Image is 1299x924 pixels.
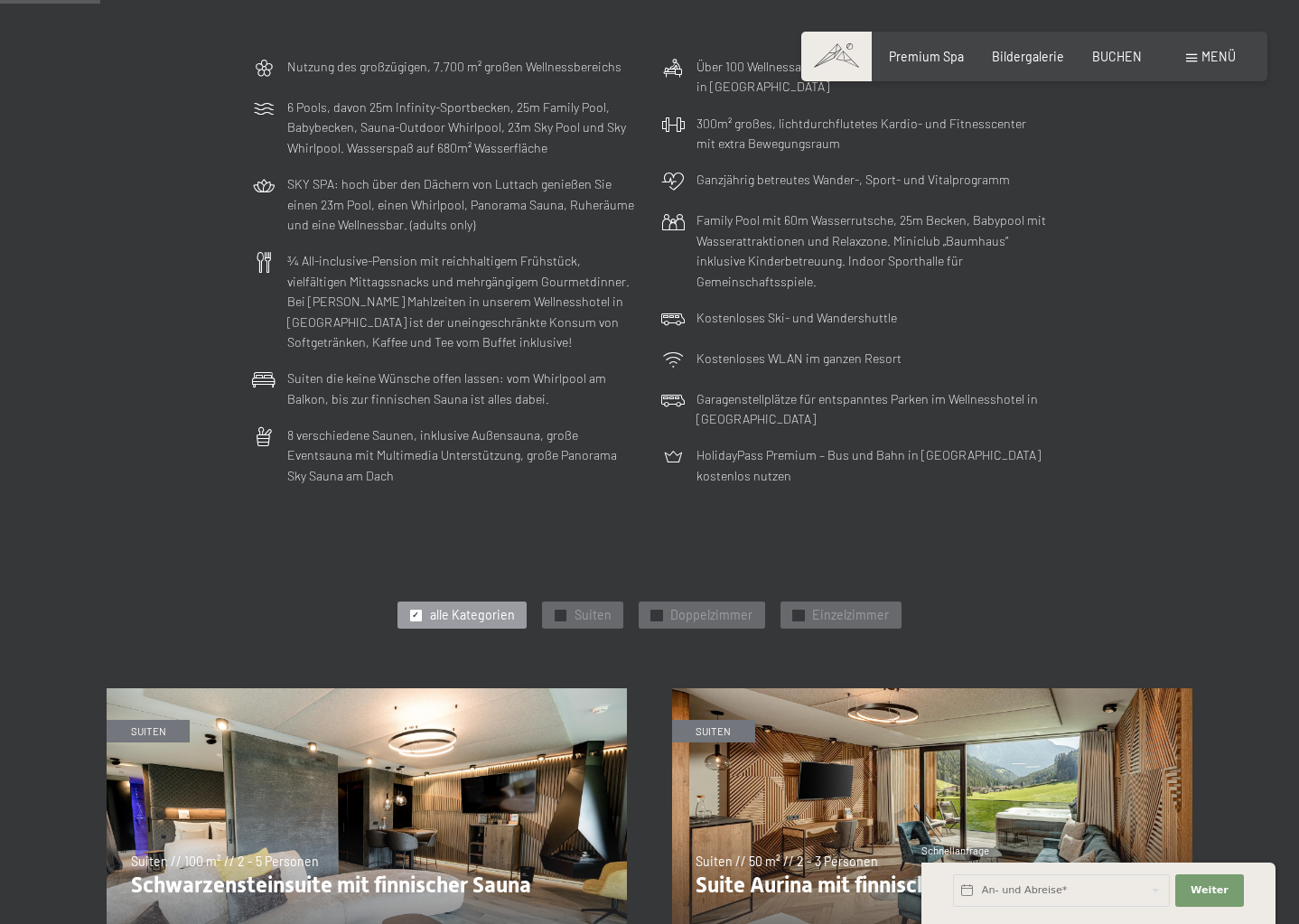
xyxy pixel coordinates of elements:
[1201,49,1236,64] span: Menü
[287,98,638,159] p: 6 Pools, davon 25m Infinity-Sportbecken, 25m Family Pool, Babybecken, Sauna-Outdoor Whirlpool, 23...
[287,251,638,353] p: ¾ All-inclusive-Pension mit reichhaltigem Frühstück, vielfältigen Mittagssnacks und mehrgängigem ...
[287,57,621,78] p: Nutzung des großzügigen, 7.700 m² großen Wellnessbereichs
[1191,883,1229,898] span: Weiter
[696,308,897,329] p: Kostenloses Ski- und Wandershuttle
[812,606,889,624] span: Einzelzimmer
[287,425,638,487] p: 8 verschiedene Saunen, inklusive Außensauna, große Eventsauna mit Multimedia Unterstützung, große...
[696,57,1047,98] p: Über 100 Wellnessanwendungen & Private Spa im Wellnesshotel in [GEOGRAPHIC_DATA]
[412,610,419,621] span: ✓
[1092,49,1142,64] a: BUCHEN
[992,49,1064,64] a: Bildergalerie
[653,610,660,621] span: ✓
[556,610,564,621] span: ✓
[921,845,989,856] span: Schnellanfrage
[696,389,1047,430] p: Garagenstellplätze für entspanntes Parken im Wellnesshotel in [GEOGRAPHIC_DATA]
[1175,874,1244,907] button: Weiter
[889,49,964,64] a: Premium Spa
[107,688,627,698] a: Schwarzensteinsuite mit finnischer Sauna
[696,114,1047,154] p: 300m² großes, lichtdurchflutetes Kardio- und Fitnesscenter mit extra Bewegungsraum
[696,349,902,369] p: Kostenloses WLAN im ganzen Resort
[696,445,1047,486] p: HolidayPass Premium – Bus und Bahn in [GEOGRAPHIC_DATA] kostenlos nutzen
[575,606,612,624] span: Suiten
[696,170,1010,191] p: Ganzjährig betreutes Wander-, Sport- und Vitalprogramm
[287,174,638,236] p: SKY SPA: hoch über den Dächern von Luttach genießen Sie einen 23m Pool, einen Whirlpool, Panorama...
[795,610,802,621] span: ✓
[670,606,752,624] span: Doppelzimmer
[672,688,1192,698] a: Suite Aurina mit finnischer Sauna
[696,210,1047,292] p: Family Pool mit 60m Wasserrutsche, 25m Becken, Babypool mit Wasserattraktionen und Relaxzone. Min...
[430,606,515,624] span: alle Kategorien
[287,369,638,409] p: Suiten die keine Wünsche offen lassen: vom Whirlpool am Balkon, bis zur finnischen Sauna ist alle...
